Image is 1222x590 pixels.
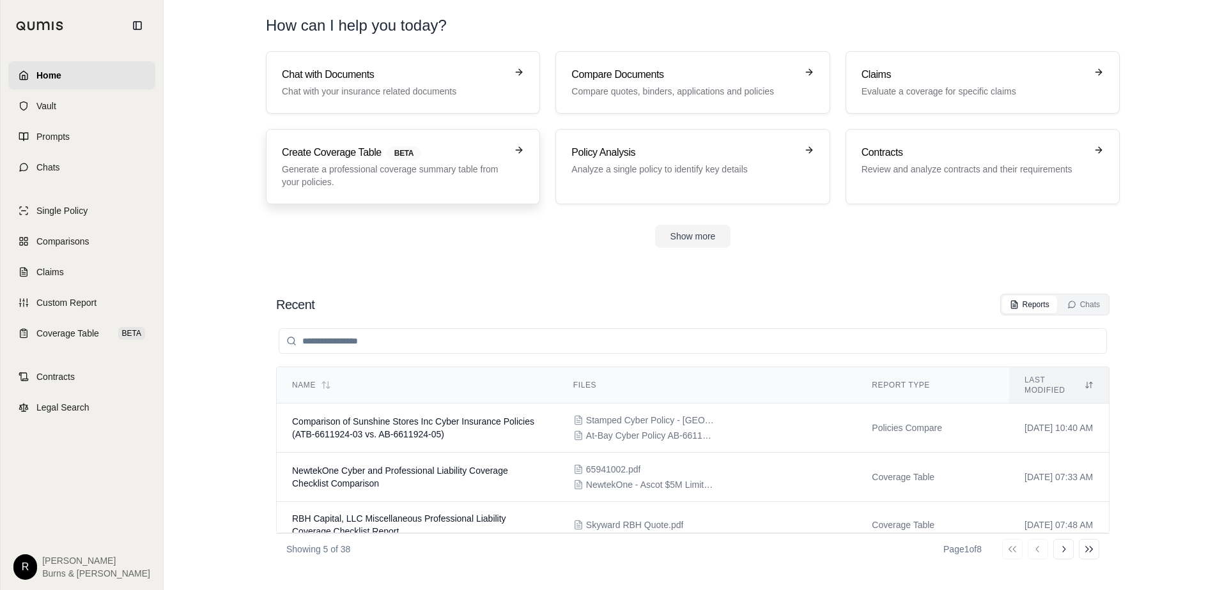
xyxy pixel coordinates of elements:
[36,296,97,309] span: Custom Report
[1009,502,1109,548] td: [DATE] 07:48 AM
[1009,404,1109,453] td: [DATE] 10:40 AM
[846,129,1120,204] a: ContractsReview and analyze contracts and their requirements
[8,92,155,120] a: Vault
[8,61,155,89] a: Home
[856,502,1009,548] td: Coverage Table
[16,21,64,31] img: Qumis Logo
[282,67,506,82] h3: Chat with Documents
[266,15,1120,36] h1: How can I help you today?
[1009,453,1109,502] td: [DATE] 07:33 AM
[266,129,540,204] a: Create Coverage TableBETAGenerate a professional coverage summary table from your policies.
[856,404,1009,453] td: Policies Compare
[862,85,1086,98] p: Evaluate a coverage for specific claims
[13,554,37,580] div: R
[8,363,155,391] a: Contracts
[8,123,155,151] a: Prompts
[282,85,506,98] p: Chat with your insurance related documents
[586,414,714,427] span: Stamped Cyber Policy - At Bay.pdf - Sunshine Stores Inc - Cyber Liability.pdf
[571,145,796,160] h3: Policy Analysis
[282,145,506,160] h3: Create Coverage Table
[276,296,314,314] h2: Recent
[862,145,1086,160] h3: Contracts
[8,197,155,225] a: Single Policy
[1067,299,1100,310] div: Chats
[586,518,684,531] span: Skyward RBH Quote.pdf
[36,130,70,143] span: Prompts
[1010,299,1049,310] div: Reports
[127,15,148,36] button: Collapse sidebar
[8,227,155,255] a: Comparisons
[558,367,857,404] th: Files
[856,367,1009,404] th: Report Type
[36,69,61,82] span: Home
[36,370,75,383] span: Contracts
[36,100,56,112] span: Vault
[943,543,982,556] div: Page 1 of 8
[36,204,88,217] span: Single Policy
[571,67,796,82] h3: Compare Documents
[42,554,150,567] span: [PERSON_NAME]
[36,401,89,414] span: Legal Search
[292,416,534,439] span: Comparison of Sunshine Stores Inc Cyber Insurance Policies (ATB-6611924-03 vs. AB-6611924-05)
[286,543,350,556] p: Showing 5 of 38
[586,429,714,442] span: At-Bay Cyber Policy AB-6611924-05 _ Sunshine-Stores-Inc.pdf
[36,235,89,248] span: Comparisons
[846,51,1120,114] a: ClaimsEvaluate a coverage for specific claims
[266,51,540,114] a: Chat with DocumentsChat with your insurance related documents
[586,463,641,476] span: 65941002.pdf
[571,85,796,98] p: Compare quotes, binders, applications and policies
[292,380,543,390] div: Name
[655,225,731,248] button: Show more
[1060,296,1108,314] button: Chats
[292,513,506,536] span: RBH Capital, LLC Miscellaneous Professional Liability Coverage Checklist Report
[118,327,145,340] span: BETA
[862,67,1086,82] h3: Claims
[856,453,1009,502] td: Coverage Table
[1025,375,1094,395] div: Last modified
[555,51,830,114] a: Compare DocumentsCompare quotes, binders, applications and policies
[36,161,60,174] span: Chats
[862,163,1086,176] p: Review and analyze contracts and their requirements
[8,153,155,181] a: Chats
[586,478,714,491] span: NewtekOne - Ascot $5M Limit Quote.pdf
[555,129,830,204] a: Policy AnalysisAnalyze a single policy to identify key details
[387,146,421,160] span: BETA
[8,258,155,286] a: Claims
[8,393,155,421] a: Legal Search
[292,465,508,488] span: NewtekOne Cyber and Professional Liability Coverage Checklist Comparison
[42,567,150,580] span: Burns & [PERSON_NAME]
[8,289,155,317] a: Custom Report
[8,319,155,347] a: Coverage TableBETA
[36,266,64,278] span: Claims
[571,163,796,176] p: Analyze a single policy to identify key details
[36,327,99,340] span: Coverage Table
[282,163,506,188] p: Generate a professional coverage summary table from your policies.
[1002,296,1057,314] button: Reports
